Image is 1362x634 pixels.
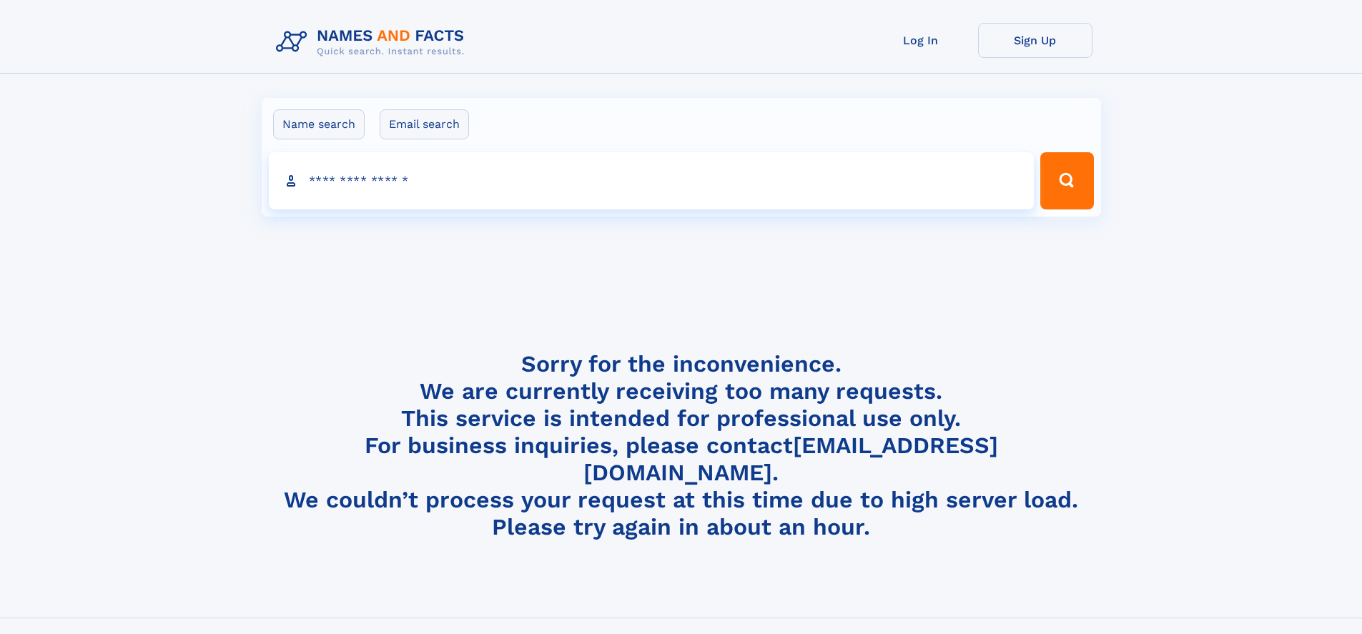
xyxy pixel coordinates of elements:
[1040,152,1093,209] button: Search Button
[270,23,476,61] img: Logo Names and Facts
[583,432,998,486] a: [EMAIL_ADDRESS][DOMAIN_NAME]
[864,23,978,58] a: Log In
[273,109,365,139] label: Name search
[270,350,1092,541] h4: Sorry for the inconvenience. We are currently receiving too many requests. This service is intend...
[380,109,469,139] label: Email search
[978,23,1092,58] a: Sign Up
[269,152,1035,209] input: search input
